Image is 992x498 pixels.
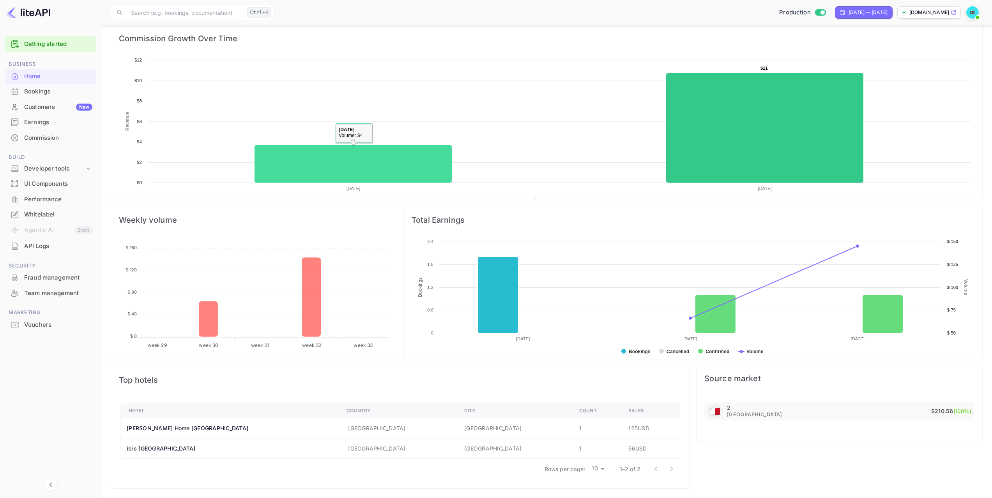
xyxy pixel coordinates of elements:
a: Performance [5,192,96,206]
div: Performance [24,195,92,204]
a: Vouchers [5,317,96,332]
div: UI Components [5,176,96,192]
td: 56 USD [622,438,680,459]
div: Fraud management [5,270,96,285]
div: New [76,104,92,111]
a: UI Components [5,176,96,191]
a: Commission [5,130,96,145]
a: CustomersNew [5,100,96,114]
div: Earnings [24,118,92,127]
span: Top hotels [119,374,682,386]
tspan: $ 120 [126,267,137,273]
text: $6 [137,119,142,124]
text: $4 [350,138,355,143]
div: Home [5,69,96,84]
div: Developer tools [24,164,85,173]
text: [DATE] [851,336,865,341]
div: CustomersNew [5,100,96,115]
div: Click to change the date range period [835,6,893,19]
span: Production [779,8,811,17]
tspan: $ 40 [127,311,137,317]
tspan: week 31 [251,342,269,348]
table: a dense table [120,403,680,459]
text: [DATE] [516,336,530,341]
text: $ 75 [947,308,956,312]
img: LiteAPI logo [6,6,50,19]
text: Volume [963,279,969,295]
text: 1.2 [427,285,433,290]
td: [GEOGRAPHIC_DATA] [340,438,458,459]
text: $8 [137,99,142,103]
td: [GEOGRAPHIC_DATA] [458,438,573,459]
div: Whitelabel [24,210,92,219]
a: Home [5,69,96,83]
a: Team management [5,286,96,300]
input: Search (e.g. bookings, documentation) [126,5,244,20]
div: 10 [589,463,607,474]
td: 1 [573,418,622,438]
div: API Logs [5,239,96,254]
div: API Logs [24,242,92,251]
tspan: $ 0 [130,333,137,339]
div: Fraud management [24,273,92,282]
div: Commission [5,130,96,146]
td: [GEOGRAPHIC_DATA] [458,418,573,438]
div: Team management [24,289,92,298]
text: $ 125 [947,262,958,267]
span: Security [5,262,96,270]
th: Country [340,404,458,418]
a: Whitelabel [5,207,96,222]
span: United States [709,403,720,420]
p: $210.56 [931,406,971,416]
a: API Logs [5,239,96,253]
text: $10 [134,78,142,83]
text: 0.6 [427,308,433,312]
text: $0 [137,180,142,185]
text: $12 [134,58,142,62]
text: Volume [746,349,764,354]
div: [DATE] — [DATE] [849,9,888,16]
text: $ 150 [947,239,958,244]
div: Getting started [5,36,96,52]
text: Revenue [541,199,561,204]
div: Commission [24,134,92,143]
tspan: $ 80 [127,289,137,295]
div: UI Components [24,179,92,188]
text: $4 [137,139,142,144]
p: Rows per page: [545,465,585,473]
a: Fraud management [5,270,96,285]
text: Cancelled [667,349,689,354]
text: Confirmed [706,349,729,354]
div: Home [24,72,92,81]
span: Weekly volume [119,214,389,226]
text: 0 [431,331,433,335]
tspan: week 30 [199,342,218,348]
p: [DOMAIN_NAME] [909,9,949,16]
a: Getting started [24,40,92,49]
tspan: $ 160 [126,245,137,250]
td: 125 USD [622,418,680,438]
text: Revenue [125,112,130,131]
div: Developer tools [5,162,96,176]
text: Bookings [629,349,651,354]
span: (100%) [953,408,971,414]
span: Source market [704,374,974,383]
td: [GEOGRAPHIC_DATA] [340,418,458,438]
div: Vouchers [5,317,96,333]
text: $ 100 [947,285,958,290]
div: Bookings [24,87,92,96]
span: [GEOGRAPHIC_DATA] [727,411,782,418]
tspan: week 32 [302,342,321,348]
span: Commission Growth Over Time [119,32,974,45]
span: Build [5,153,96,162]
text: $11 [760,66,768,70]
text: $ 50 [947,331,956,335]
a: Earnings [5,115,96,129]
th: City [458,404,573,418]
th: [PERSON_NAME] Home [GEOGRAPHIC_DATA] [121,418,341,438]
text: [DATE] [347,186,361,191]
a: Bookings [5,84,96,99]
div: Ctrl+K [247,7,271,18]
